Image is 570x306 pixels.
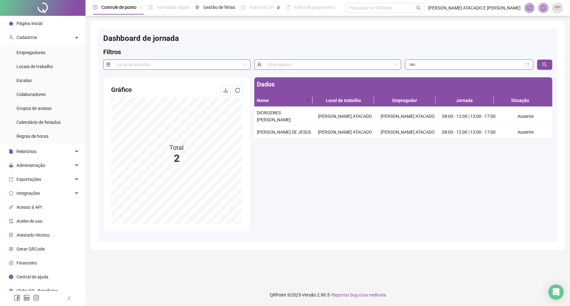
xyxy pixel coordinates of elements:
td: Ausente [499,107,552,126]
span: sync [9,191,13,195]
span: user-add [9,35,13,40]
th: Empregador [374,94,435,107]
span: book [286,5,290,10]
span: file [9,149,13,154]
span: Versão [302,292,316,297]
span: left [67,296,72,301]
div: Open Intercom Messenger [548,284,564,300]
span: Acesso à API [16,205,42,210]
td: [PERSON_NAME] ATACADO [314,126,377,138]
span: Administração [16,163,45,168]
span: search [306,99,310,102]
span: dashboard [241,5,245,10]
td: [PERSON_NAME] ATACADO [314,107,377,126]
footer: QRPoint © 2025 - 2.90.5 - [85,284,570,306]
span: DIORGENES [PERSON_NAME] [257,110,291,122]
span: gift [9,289,13,293]
span: instagram [33,295,39,301]
span: export [9,177,13,182]
span: Admissão digital [157,5,189,10]
span: Clube QR - Beneficios [16,288,58,293]
span: Gestão de férias [203,5,235,10]
span: search [542,62,547,67]
span: Empregadores [16,50,45,55]
th: Situação [494,94,546,107]
span: Gerar QRCode [16,246,45,252]
span: user [254,60,264,70]
span: Atestado técnico [16,233,50,238]
span: download [223,88,228,93]
span: notification [527,5,532,11]
span: Aceite de uso [16,219,42,224]
span: lock [9,163,13,168]
img: 64868 [553,3,562,13]
span: Financeiro [16,260,37,265]
span: Integrações [16,191,40,196]
span: Colaboradores [16,92,46,97]
span: Relatórios [16,149,36,154]
span: linkedin [23,295,30,301]
span: Cadastros [16,35,37,40]
td: [PERSON_NAME] ATACADO [377,126,439,138]
span: Grupos de acesso [16,106,52,111]
span: Controle de ponto [101,5,136,10]
td: 08:00 - 12:00 | 13:00 - 17:00 [439,126,498,138]
span: audit [9,219,13,223]
span: Gráfico [111,86,132,93]
span: dollar [9,261,13,265]
span: home [9,21,13,26]
span: Página inicial [16,21,42,26]
span: solution [9,233,13,237]
span: Dashboard de jornada [103,34,179,43]
span: Dados [257,80,275,88]
th: Jornada [435,94,494,107]
span: Locais de trabalho [16,64,53,69]
span: environment [103,60,113,70]
span: pushpin [139,6,143,10]
span: reload [235,88,240,93]
span: Reportar bug e/ou melhoria [332,292,386,297]
th: Local de trabalho [313,94,374,107]
span: Folha de pagamento [294,5,335,10]
td: 08:00 - 12:00 | 13:00 - 17:00 [439,107,498,126]
span: sun [195,5,199,10]
span: Exportações [16,177,41,182]
td: [PERSON_NAME] ATACADO [377,107,439,126]
span: Escalas [16,78,32,83]
span: facebook [14,295,20,301]
span: Calendário de feriados [16,120,60,125]
td: Ausente [499,126,552,138]
span: Nome [257,97,304,104]
span: Regras de horas [16,134,48,139]
span: pushpin [276,6,280,10]
span: clock-circle [93,5,98,10]
span: api [9,205,13,209]
span: [PERSON_NAME] DE JESUS [257,130,311,135]
span: search [305,96,311,105]
span: file-done [149,5,153,10]
span: Painel do DP [249,5,274,10]
span: search [416,6,421,10]
span: info-circle [9,275,13,279]
span: Central de ajuda [16,274,48,279]
span: bell [541,5,546,11]
span: qrcode [9,247,13,251]
span: [PERSON_NAME] ATACADO E [PERSON_NAME] [428,4,521,11]
span: Filtros [103,48,121,56]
